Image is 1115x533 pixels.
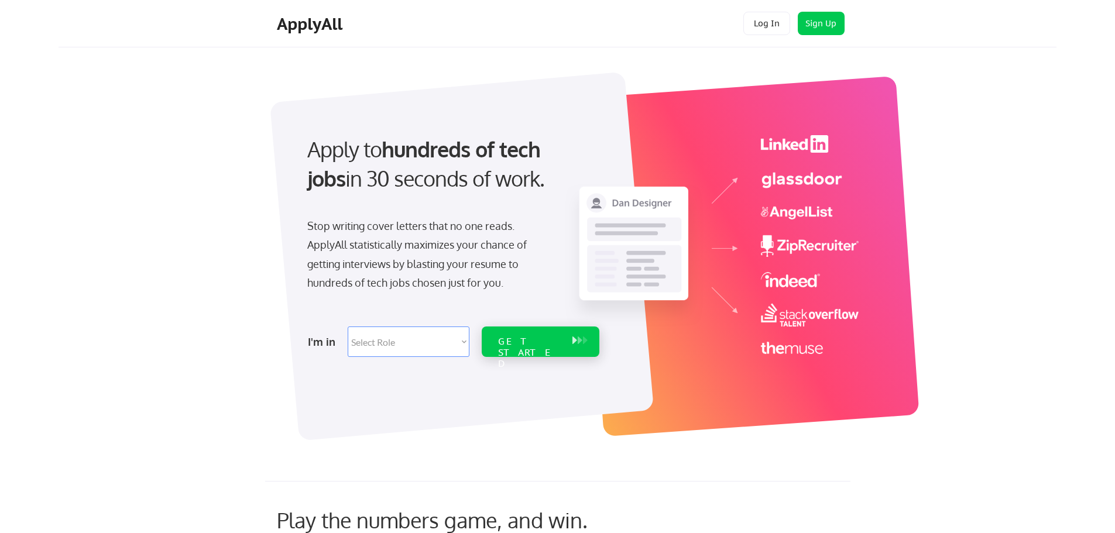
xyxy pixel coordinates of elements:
[308,332,341,351] div: I'm in
[277,507,640,532] div: Play the numbers game, and win.
[307,136,546,191] strong: hundreds of tech jobs
[498,336,561,370] div: GET STARTED
[307,135,595,194] div: Apply to in 30 seconds of work.
[798,12,845,35] button: Sign Up
[743,12,790,35] button: Log In
[307,216,548,293] div: Stop writing cover letters that no one reads. ApplyAll statistically maximizes your chance of get...
[277,14,346,34] div: ApplyAll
